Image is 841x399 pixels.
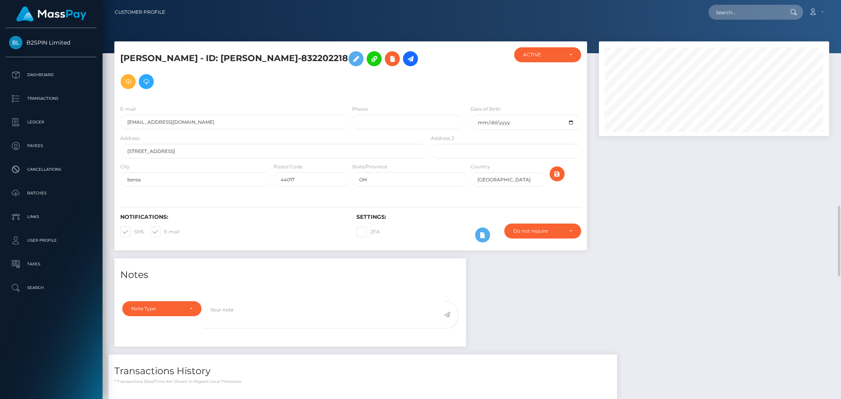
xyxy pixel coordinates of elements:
[9,164,93,175] p: Cancellations
[274,163,302,170] label: Postal Code
[352,163,387,170] label: State/Province
[150,227,179,237] label: E-mail
[470,106,501,113] label: Date of Birth
[9,211,93,223] p: Links
[6,89,97,108] a: Transactions
[9,258,93,270] p: Taxes
[6,112,97,132] a: Ledger
[114,364,611,378] h4: Transactions History
[9,93,93,104] p: Transactions
[9,282,93,294] p: Search
[6,207,97,227] a: Links
[120,106,136,113] label: E-mail
[120,47,423,93] h5: [PERSON_NAME] - ID: [PERSON_NAME]-832202218
[6,39,97,46] span: B2SPIN Limited
[120,268,460,282] h4: Notes
[120,214,345,220] h6: Notifications:
[115,4,165,21] a: Customer Profile
[356,214,581,220] h6: Settings:
[120,135,140,142] label: Address
[9,36,22,49] img: B2SPIN Limited
[9,116,93,128] p: Ledger
[356,227,380,237] label: 2FA
[470,163,490,170] label: Country
[6,231,97,250] a: User Profile
[131,306,183,312] div: Note Type
[709,5,783,20] input: Search...
[6,160,97,179] a: Cancellations
[9,235,93,246] p: User Profile
[6,65,97,85] a: Dashboard
[431,135,454,142] label: Address 2
[6,278,97,298] a: Search
[122,301,201,316] button: Note Type
[9,140,93,152] p: Payees
[9,69,93,81] p: Dashboard
[504,224,581,239] button: Do not require
[120,227,144,237] label: SMS
[114,378,611,384] p: * Transactions date/time are shown in payee's local timezone
[9,187,93,199] p: Batches
[6,183,97,203] a: Batches
[514,47,581,62] button: ACTIVE
[120,163,130,170] label: City
[523,52,563,58] div: ACTIVE
[6,254,97,274] a: Taxes
[6,136,97,156] a: Payees
[403,51,418,66] a: Initiate Payout
[16,6,86,22] img: MassPay Logo
[352,106,368,113] label: Phone
[513,228,563,234] div: Do not require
